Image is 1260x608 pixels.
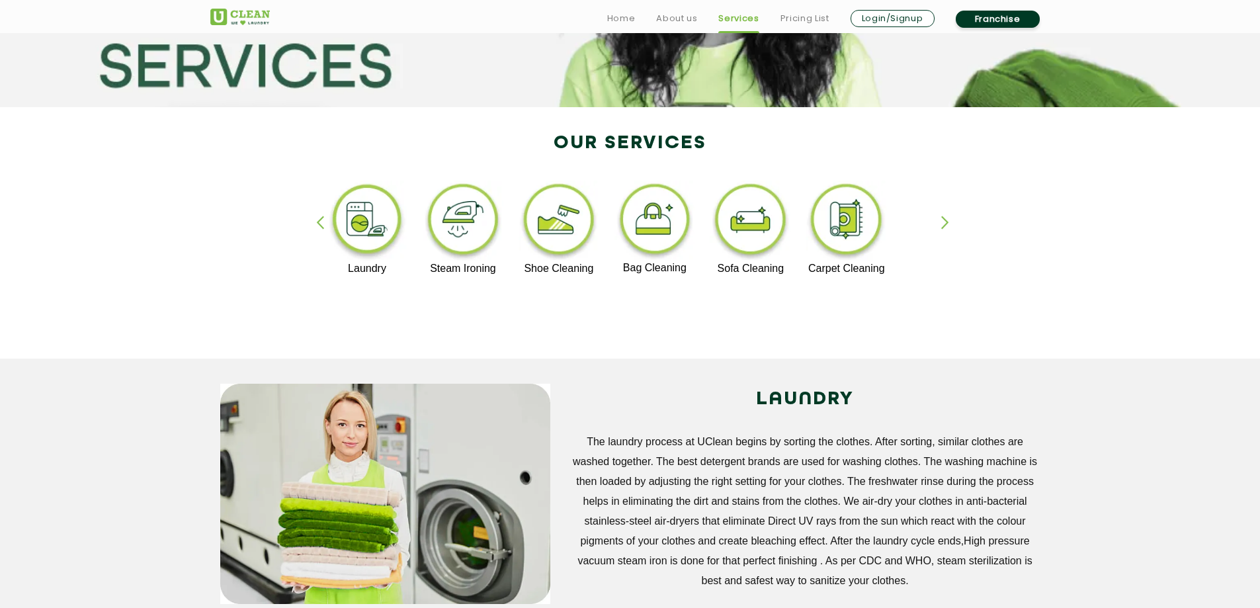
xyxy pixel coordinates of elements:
[956,11,1040,28] a: Franchise
[327,263,408,275] p: Laundry
[423,181,504,263] img: steam_ironing_11zon.webp
[327,181,408,263] img: laundry_cleaning_11zon.webp
[851,10,935,27] a: Login/Signup
[519,181,600,263] img: shoe_cleaning_11zon.webp
[614,181,696,262] img: bag_cleaning_11zon.webp
[806,263,887,275] p: Carpet Cleaning
[656,11,697,26] a: About us
[718,11,759,26] a: Services
[780,11,829,26] a: Pricing List
[614,262,696,274] p: Bag Cleaning
[607,11,636,26] a: Home
[210,9,270,25] img: UClean Laundry and Dry Cleaning
[806,181,887,263] img: carpet_cleaning_11zon.webp
[519,263,600,275] p: Shoe Cleaning
[710,263,791,275] p: Sofa Cleaning
[423,263,504,275] p: Steam Ironing
[570,384,1040,415] h2: LAUNDRY
[220,384,550,604] img: service_main_image_11zon.webp
[710,181,791,263] img: sofa_cleaning_11zon.webp
[570,432,1040,591] p: The laundry process at UClean begins by sorting the clothes. After sorting, similar clothes are w...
